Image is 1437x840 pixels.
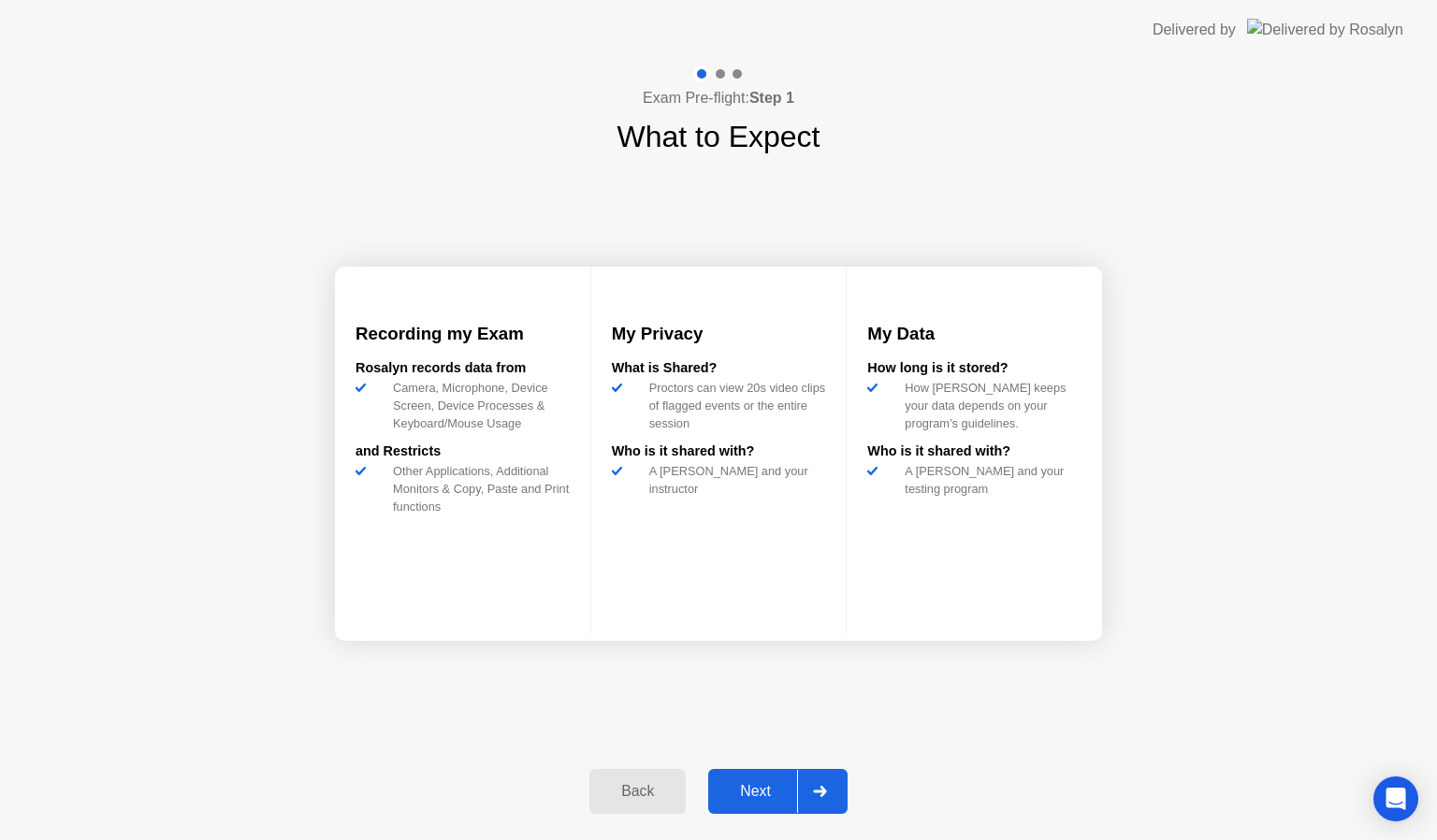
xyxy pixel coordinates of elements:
div: How long is it stored? [867,358,1081,379]
b: Step 1 [749,90,794,106]
div: Camera, Microphone, Device Screen, Device Processes & Keyboard/Mouse Usage [385,379,570,433]
h3: My Data [867,321,1081,347]
div: and Restricts [356,442,570,462]
div: Next [714,783,797,800]
div: Who is it shared with? [867,442,1081,462]
div: Who is it shared with? [612,442,826,462]
div: Delivered by [1153,19,1236,41]
div: Back [595,783,680,800]
button: Next [708,769,848,814]
div: What is Shared? [612,358,826,379]
h3: My Privacy [612,321,826,347]
div: How [PERSON_NAME] keeps your data depends on your program’s guidelines. [897,379,1081,433]
img: Delivered by Rosalyn [1247,19,1403,40]
h4: Exam Pre-flight: [643,87,794,109]
div: A [PERSON_NAME] and your testing program [897,462,1081,498]
button: Back [589,769,686,814]
div: Proctors can view 20s video clips of flagged events or the entire session [642,379,826,433]
div: A [PERSON_NAME] and your instructor [642,462,826,498]
div: Open Intercom Messenger [1373,776,1418,821]
div: Rosalyn records data from [356,358,570,379]
h3: Recording my Exam [356,321,570,347]
div: Other Applications, Additional Monitors & Copy, Paste and Print functions [385,462,570,516]
h1: What to Expect [617,114,820,159]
